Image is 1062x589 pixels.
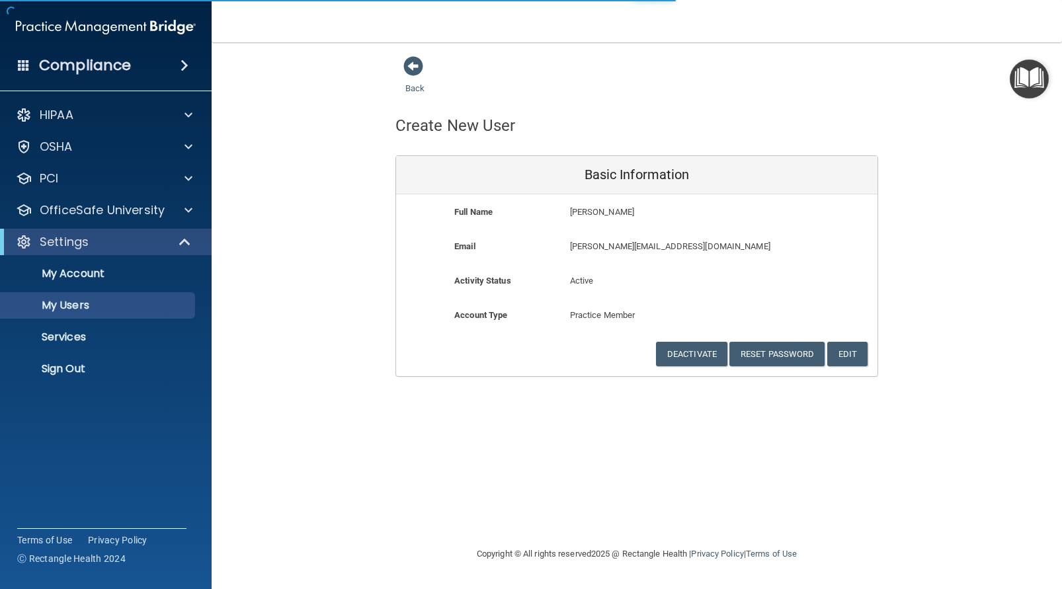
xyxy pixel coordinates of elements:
a: OSHA [16,139,192,155]
iframe: Drift Widget Chat Controller [833,495,1046,548]
div: Copyright © All rights reserved 2025 @ Rectangle Health | | [395,533,878,575]
p: Services [9,331,189,344]
a: Terms of Use [17,533,72,547]
span: Ⓒ Rectangle Health 2024 [17,552,126,565]
button: Reset Password [729,342,825,366]
p: HIPAA [40,107,73,123]
button: Edit [827,342,868,366]
a: HIPAA [16,107,192,123]
b: Activity Status [454,276,511,286]
h4: Compliance [39,56,131,75]
a: Terms of Use [746,549,797,559]
p: OSHA [40,139,73,155]
p: Settings [40,234,89,250]
p: Sign Out [9,362,189,375]
b: Account Type [454,310,507,320]
h4: Create New User [395,117,516,134]
a: OfficeSafe University [16,202,192,218]
b: Full Name [454,207,493,217]
p: [PERSON_NAME] [570,204,781,220]
p: PCI [40,171,58,186]
b: Email [454,241,475,251]
button: Open Resource Center [1010,59,1049,98]
img: PMB logo [16,14,196,40]
p: My Users [9,299,189,312]
p: Active [570,273,704,289]
button: Deactivate [656,342,727,366]
p: Practice Member [570,307,704,323]
a: PCI [16,171,192,186]
p: OfficeSafe University [40,202,165,218]
a: Privacy Policy [88,533,147,547]
p: [PERSON_NAME][EMAIL_ADDRESS][DOMAIN_NAME] [570,239,781,255]
p: My Account [9,267,189,280]
a: Settings [16,234,192,250]
div: Basic Information [396,156,878,194]
a: Back [405,67,425,93]
a: Privacy Policy [691,549,743,559]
